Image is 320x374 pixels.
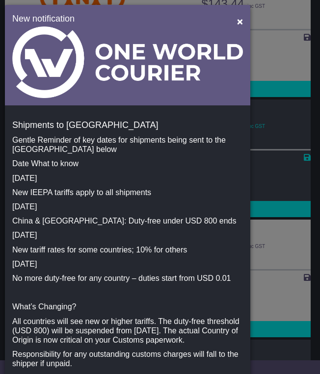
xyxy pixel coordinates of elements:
[12,274,243,283] p: No more duty-free for any country – duties start from USD 0.01
[12,159,243,168] p: Date What to know
[12,216,243,225] p: China & [GEOGRAPHIC_DATA]: Duty-free under USD 800 ends
[12,12,223,25] h4: New notification
[12,174,243,183] p: [DATE]
[12,302,243,311] p: What’s Changing?
[12,245,243,254] p: New tariff rates for some countries; 10% for others
[232,11,248,31] button: Close
[12,26,243,98] img: Light
[12,317,243,345] p: All countries will see new or higher tariffs. The duty-free threshold (USD 800) will be suspended...
[12,202,243,211] p: [DATE]
[12,259,243,269] p: [DATE]
[12,230,243,240] p: [DATE]
[12,121,243,130] h4: Shipments to [GEOGRAPHIC_DATA]
[12,135,243,154] p: Gentle Reminder of key dates for shipments being sent to the [GEOGRAPHIC_DATA] below
[237,16,243,27] span: ×
[12,349,243,368] p: Responsibility for any outstanding customs charges will fall to the shipper if unpaid.
[12,188,243,197] p: New IEEPA tariffs apply to all shipments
